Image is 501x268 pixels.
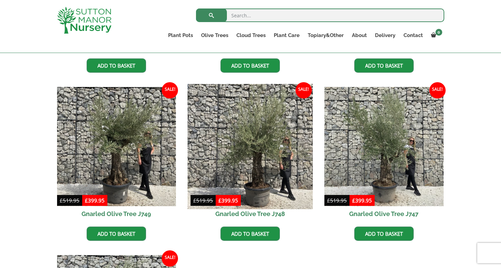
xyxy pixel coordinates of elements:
a: Plant Pots [164,31,197,40]
a: Sale! Gnarled Olive Tree J748 [191,87,310,221]
a: Sale! Gnarled Olive Tree J749 [57,87,176,221]
span: £ [218,197,221,204]
span: £ [327,197,330,204]
a: Olive Trees [197,31,232,40]
a: Topiary&Other [304,31,348,40]
bdi: 519.95 [327,197,347,204]
a: Add to basket: “Gnarled Olive Tree J749” [87,227,146,241]
img: Gnarled Olive Tree J747 [324,87,444,206]
h2: Gnarled Olive Tree J747 [324,206,444,221]
a: Contact [399,31,427,40]
bdi: 519.95 [193,197,213,204]
span: Sale! [162,82,178,99]
a: About [348,31,371,40]
a: Delivery [371,31,399,40]
span: £ [85,197,88,204]
bdi: 399.95 [85,197,105,204]
a: Add to basket: “Gnarled Olive Tree J754” [220,58,280,73]
a: Cloud Trees [232,31,270,40]
span: Sale! [162,250,178,267]
a: Sale! Gnarled Olive Tree J747 [324,87,444,221]
h2: Gnarled Olive Tree J748 [191,206,310,221]
span: £ [352,197,355,204]
a: Add to basket: “Gnarled Olive Tree J747” [354,227,414,241]
a: Add to basket: “Gnarled Olive Tree J748” [220,227,280,241]
img: Gnarled Olive Tree J748 [188,84,313,209]
img: logo [57,7,111,34]
a: Add to basket: “Gnarled Olive Tree J756” [87,58,146,73]
span: £ [193,197,196,204]
bdi: 399.95 [352,197,372,204]
a: Plant Care [270,31,304,40]
bdi: 519.95 [60,197,79,204]
img: Gnarled Olive Tree J749 [57,87,176,206]
bdi: 399.95 [218,197,238,204]
a: 0 [427,31,444,40]
span: 0 [435,29,442,36]
a: Add to basket: “Gnarled Olive Tree J753” [354,58,414,73]
h2: Gnarled Olive Tree J749 [57,206,176,221]
span: Sale! [296,82,312,99]
span: £ [60,197,63,204]
span: Sale! [429,82,446,99]
input: Search... [196,8,444,22]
